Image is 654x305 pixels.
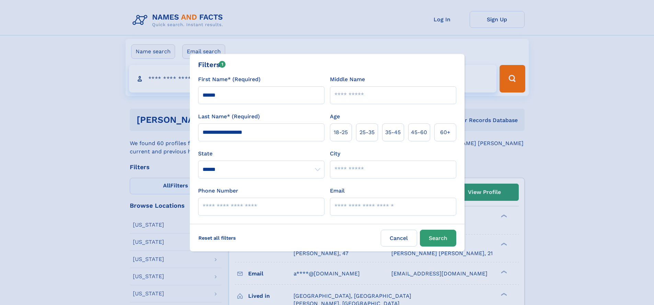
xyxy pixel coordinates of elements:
label: Cancel [381,230,417,247]
label: Age [330,112,340,121]
label: Middle Name [330,75,365,84]
div: Filters [198,59,226,70]
span: 45‑60 [411,128,427,137]
button: Search [420,230,456,247]
label: Reset all filters [194,230,240,246]
span: 35‑45 [385,128,401,137]
label: City [330,150,340,158]
span: 60+ [440,128,450,137]
span: 25‑35 [359,128,375,137]
label: Phone Number [198,187,238,195]
label: Last Name* (Required) [198,112,260,121]
label: Email [330,187,345,195]
span: 18‑25 [334,128,348,137]
label: State [198,150,324,158]
label: First Name* (Required) [198,75,261,84]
